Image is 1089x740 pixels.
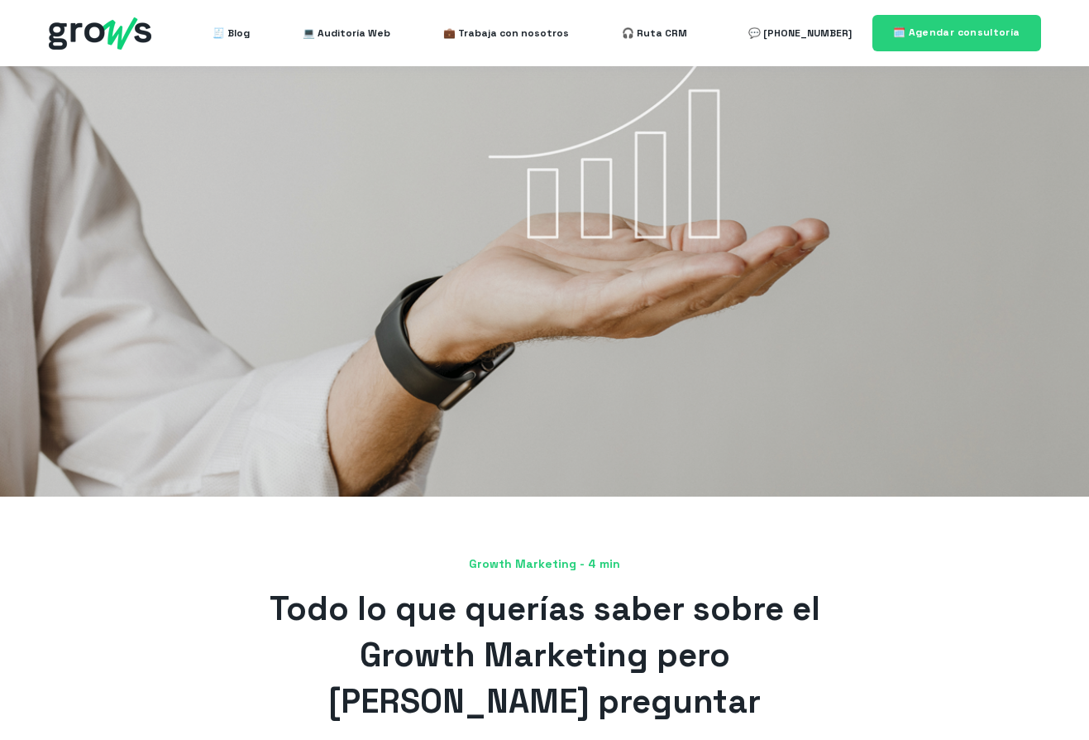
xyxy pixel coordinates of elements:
span: Growth Marketing - 4 min [49,556,1041,573]
a: 💬 [PHONE_NUMBER] [748,17,852,50]
a: 🗓️ Agendar consultoría [872,15,1041,50]
a: 🧾 Blog [213,17,250,50]
a: 💻 Auditoría Web [303,17,390,50]
span: 🗓️ Agendar consultoría [893,26,1020,39]
a: 🎧 Ruta CRM [622,17,687,50]
span: Todo lo que querías saber sobre el Growth Marketing pero [PERSON_NAME] preguntar [270,588,820,723]
a: 💼 Trabaja con nosotros [443,17,569,50]
iframe: Chat Widget [1006,661,1089,740]
img: grows - hubspot [49,17,151,50]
